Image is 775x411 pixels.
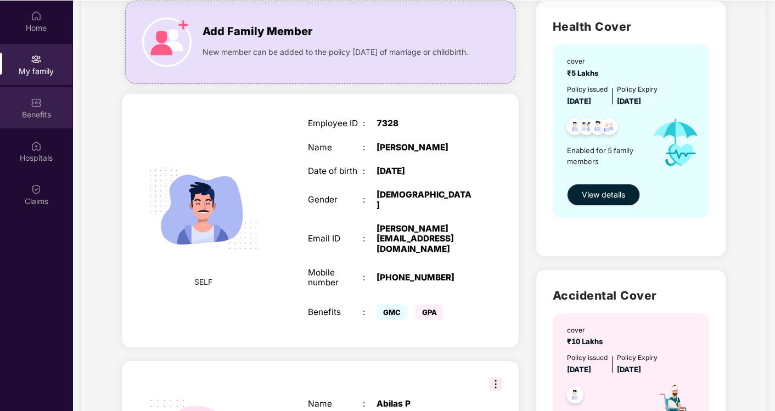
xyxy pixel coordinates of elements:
[363,399,377,409] div: :
[567,85,608,95] div: Policy issued
[489,378,502,391] img: svg+xml;base64,PHN2ZyB3aWR0aD0iMzIiIGhlaWdodD0iMzIiIHZpZXdCb3g9IjAgMCAzMiAzMiIgZmlsbD0ibm9uZSIgeG...
[377,119,473,128] div: 7328
[567,353,608,363] div: Policy issued
[363,119,377,128] div: :
[31,10,42,21] img: svg+xml;base64,PHN2ZyBpZD0iSG9tZSIgeG1sbnM9Imh0dHA6Ly93d3cudzMub3JnLzIwMDAvc3ZnIiB3aWR0aD0iMjAiIG...
[194,276,212,288] span: SELF
[377,143,473,153] div: [PERSON_NAME]
[617,365,641,374] span: [DATE]
[31,140,42,151] img: svg+xml;base64,PHN2ZyBpZD0iSG9zcGl0YWxzIiB4bWxucz0iaHR0cDovL3d3dy53My5vcmcvMjAwMC9zdmciIHdpZHRoPS...
[31,54,42,65] img: svg+xml;base64,PHN2ZyB3aWR0aD0iMjAiIGhlaWdodD0iMjAiIHZpZXdCb3g9IjAgMCAyMCAyMCIgZmlsbD0ibm9uZSIgeG...
[643,107,709,178] img: icon
[136,143,269,276] img: svg+xml;base64,PHN2ZyB4bWxucz0iaHR0cDovL3d3dy53My5vcmcvMjAwMC9zdmciIHdpZHRoPSIyMjQiIGhlaWdodD0iMT...
[377,399,473,409] div: Abilas P
[308,195,363,205] div: Gender
[363,166,377,176] div: :
[567,184,640,206] button: View details
[553,286,709,305] h2: Accidental Cover
[363,273,377,283] div: :
[308,307,363,317] div: Benefits
[561,383,588,410] img: svg+xml;base64,PHN2ZyB4bWxucz0iaHR0cDovL3d3dy53My5vcmcvMjAwMC9zdmciIHdpZHRoPSI0OC45NDMiIGhlaWdodD...
[31,97,42,108] img: svg+xml;base64,PHN2ZyBpZD0iQmVuZWZpdHMiIHhtbG5zPSJodHRwOi8vd3d3LnczLm9yZy8yMDAwL3N2ZyIgd2lkdGg9Ij...
[308,268,363,288] div: Mobile number
[567,145,643,167] span: Enabled for 5 family members
[203,46,468,58] span: New member can be added to the policy [DATE] of marriage or childbirth.
[617,85,658,95] div: Policy Expiry
[596,115,622,142] img: svg+xml;base64,PHN2ZyB4bWxucz0iaHR0cDovL3d3dy53My5vcmcvMjAwMC9zdmciIHdpZHRoPSI0OC45NDMiIGhlaWdodD...
[308,119,363,128] div: Employee ID
[377,305,407,320] span: GMC
[363,195,377,205] div: :
[377,166,473,176] div: [DATE]
[31,184,42,195] img: svg+xml;base64,PHN2ZyBpZD0iQ2xhaW0iIHhtbG5zPSJodHRwOi8vd3d3LnczLm9yZy8yMDAwL3N2ZyIgd2lkdGg9IjIwIi...
[567,325,606,336] div: cover
[377,190,473,210] div: [DEMOGRAPHIC_DATA]
[308,143,363,153] div: Name
[363,307,377,317] div: :
[582,189,625,201] span: View details
[377,273,473,283] div: [PHONE_NUMBER]
[363,234,377,244] div: :
[308,399,363,409] div: Name
[561,115,588,142] img: svg+xml;base64,PHN2ZyB4bWxucz0iaHR0cDovL3d3dy53My5vcmcvMjAwMC9zdmciIHdpZHRoPSI0OC45NDMiIGhlaWdodD...
[617,353,658,363] div: Policy Expiry
[567,337,606,346] span: ₹10 Lakhs
[377,224,473,254] div: [PERSON_NAME][EMAIL_ADDRESS][DOMAIN_NAME]
[567,57,602,67] div: cover
[308,166,363,176] div: Date of birth
[203,23,312,40] span: Add Family Member
[573,115,600,142] img: svg+xml;base64,PHN2ZyB4bWxucz0iaHR0cDovL3d3dy53My5vcmcvMjAwMC9zdmciIHdpZHRoPSI0OC45MTUiIGhlaWdodD...
[415,305,443,320] span: GPA
[567,69,602,77] span: ₹5 Lakhs
[567,97,591,105] span: [DATE]
[142,18,192,67] img: icon
[567,365,591,374] span: [DATE]
[363,143,377,153] div: :
[308,234,363,244] div: Email ID
[585,115,611,142] img: svg+xml;base64,PHN2ZyB4bWxucz0iaHR0cDovL3d3dy53My5vcmcvMjAwMC9zdmciIHdpZHRoPSI0OC45NDMiIGhlaWdodD...
[617,97,641,105] span: [DATE]
[553,18,709,36] h2: Health Cover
